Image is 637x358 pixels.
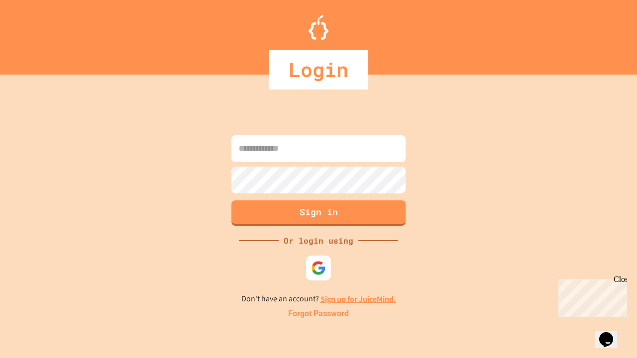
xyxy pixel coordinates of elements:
iframe: chat widget [554,275,627,317]
iframe: chat widget [595,318,627,348]
div: Login [269,50,368,89]
div: Chat with us now!Close [4,4,69,63]
p: Don't have an account? [241,293,396,305]
img: google-icon.svg [311,261,326,275]
button: Sign in [231,200,406,226]
a: Forgot Password [288,308,349,320]
div: Or login using [279,235,358,247]
a: Sign up for JuiceMind. [320,294,396,304]
img: Logo.svg [309,15,328,40]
